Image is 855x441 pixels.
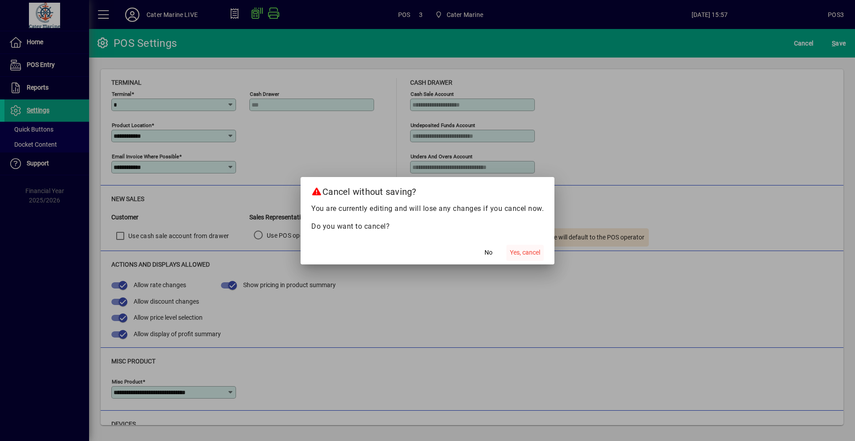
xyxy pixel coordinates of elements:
h2: Cancel without saving? [301,177,554,203]
p: Do you want to cancel? [311,221,544,232]
button: No [474,245,503,261]
button: Yes, cancel [506,245,544,261]
span: No [484,248,493,257]
span: Yes, cancel [510,248,540,257]
p: You are currently editing and will lose any changes if you cancel now. [311,203,544,214]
